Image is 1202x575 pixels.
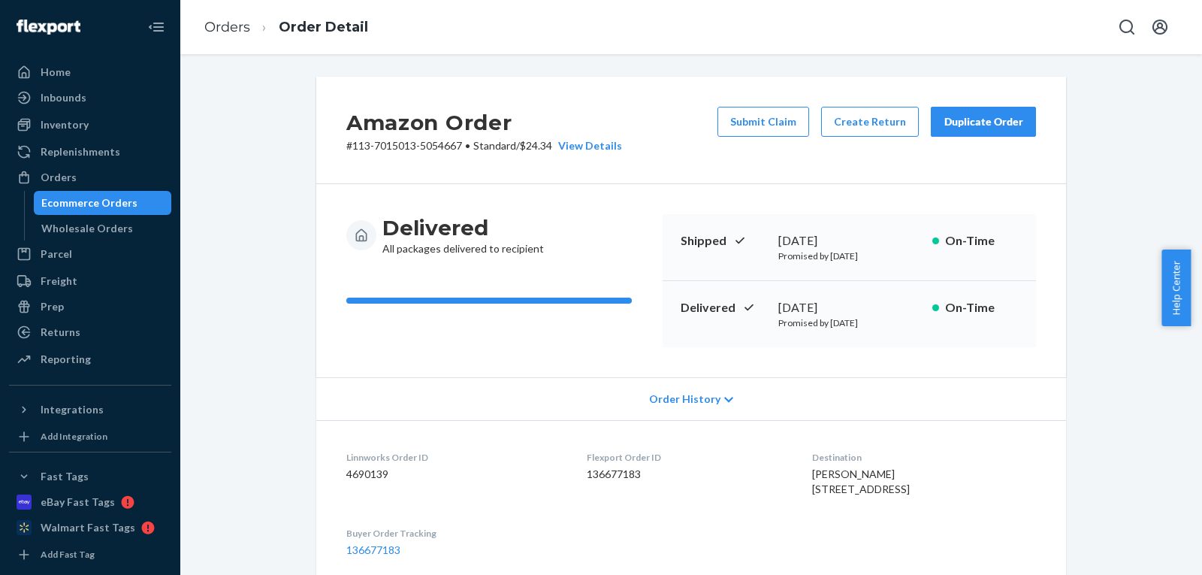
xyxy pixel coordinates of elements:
a: Walmart Fast Tags [9,516,171,540]
a: Add Integration [9,428,171,446]
a: Reporting [9,347,171,371]
div: Add Fast Tag [41,548,95,561]
button: View Details [552,138,622,153]
p: On-Time [945,232,1018,250]
div: Prep [41,299,64,314]
div: Wholesale Orders [41,221,133,236]
img: Flexport logo [17,20,80,35]
div: All packages delivered to recipient [382,214,544,256]
dt: Linnworks Order ID [346,451,563,464]
h2: Amazon Order [346,107,622,138]
div: Home [41,65,71,80]
div: Integrations [41,402,104,417]
div: Orders [41,170,77,185]
a: Returns [9,320,171,344]
dt: Destination [812,451,1036,464]
a: Replenishments [9,140,171,164]
div: [DATE] [778,299,920,316]
h3: Delivered [382,214,544,241]
a: Home [9,60,171,84]
a: eBay Fast Tags [9,490,171,514]
button: Create Return [821,107,919,137]
p: Delivered [681,299,766,316]
a: Add Fast Tag [9,546,171,564]
a: Prep [9,295,171,319]
a: Wholesale Orders [34,216,172,241]
p: Shipped [681,232,766,250]
a: Order Detail [279,19,368,35]
div: Reporting [41,352,91,367]
button: Integrations [9,398,171,422]
button: Submit Claim [717,107,809,137]
p: Promised by [DATE] [778,250,920,262]
div: Add Integration [41,430,107,443]
div: Freight [41,274,77,289]
a: Parcel [9,242,171,266]
div: Ecommerce Orders [41,195,137,210]
span: Order History [649,392,720,407]
div: Fast Tags [41,469,89,484]
a: 136677183 [346,543,400,556]
span: [PERSON_NAME] [STREET_ADDRESS] [812,468,910,495]
dt: Buyer Order Tracking [346,527,563,540]
a: Ecommerce Orders [34,191,172,215]
dd: 4690139 [346,467,563,482]
div: Parcel [41,247,72,262]
a: Freight [9,269,171,293]
span: Standard [473,139,516,152]
button: Close Navigation [141,12,171,42]
ol: breadcrumbs [192,5,380,50]
p: Promised by [DATE] [778,316,920,329]
div: Returns [41,325,80,340]
p: On-Time [945,299,1018,316]
span: • [465,139,470,152]
button: Duplicate Order [931,107,1036,137]
div: Walmart Fast Tags [41,520,135,535]
div: Replenishments [41,144,120,159]
button: Fast Tags [9,465,171,489]
dt: Flexport Order ID [587,451,787,464]
div: Inbounds [41,90,86,105]
div: Inventory [41,117,89,132]
p: # 113-7015013-5054667 / $24.34 [346,138,622,153]
button: Help Center [1161,250,1191,326]
button: Open Search Box [1112,12,1142,42]
a: Orders [204,19,250,35]
a: Inventory [9,113,171,137]
div: [DATE] [778,232,920,250]
div: eBay Fast Tags [41,495,115,510]
a: Orders [9,165,171,189]
a: Inbounds [9,86,171,110]
div: Duplicate Order [944,114,1023,129]
dd: 136677183 [587,467,787,482]
button: Open account menu [1145,12,1175,42]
